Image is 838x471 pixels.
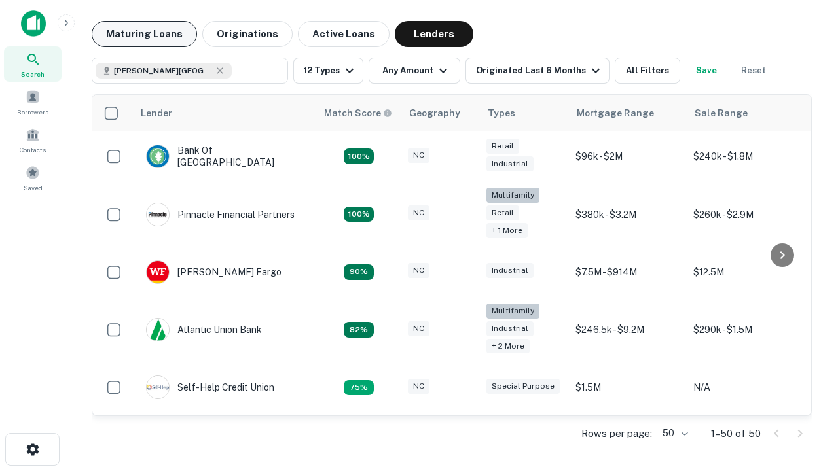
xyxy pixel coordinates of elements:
th: Types [480,95,569,131]
img: picture [147,376,169,398]
button: All Filters [615,58,680,84]
div: Capitalize uses an advanced AI algorithm to match your search with the best lender. The match sco... [324,106,392,120]
div: Industrial [486,263,534,278]
div: NC [408,379,429,394]
a: Saved [4,160,62,196]
div: Matching Properties: 24, hasApolloMatch: undefined [344,207,374,222]
div: Matching Properties: 11, hasApolloMatch: undefined [344,322,374,338]
div: Types [488,105,515,121]
td: $96k - $2M [569,131,687,181]
th: Geography [401,95,480,131]
button: Originations [202,21,293,47]
img: picture [147,145,169,167]
div: 50 [657,424,690,443]
button: 12 Types [293,58,363,84]
td: $290k - $1.5M [687,297,805,363]
th: Mortgage Range [569,95,687,131]
td: N/A [687,362,805,412]
div: Retail [486,139,519,154]
td: $12.5M [687,247,805,297]
div: + 2 more [486,339,530,354]
p: 1–50 of 50 [711,426,761,442]
td: $260k - $2.9M [687,181,805,247]
div: Lender [141,105,172,121]
a: Contacts [4,122,62,158]
div: + 1 more [486,223,528,238]
td: $246.5k - $9.2M [569,297,687,363]
div: Matching Properties: 10, hasApolloMatch: undefined [344,380,374,396]
img: picture [147,203,169,226]
img: picture [147,319,169,341]
iframe: Chat Widget [773,366,838,429]
div: Geography [409,105,460,121]
td: $380k - $3.2M [569,181,687,247]
span: [PERSON_NAME][GEOGRAPHIC_DATA], [GEOGRAPHIC_DATA] [114,65,212,77]
div: Industrial [486,156,534,171]
img: picture [147,261,169,283]
div: Bank Of [GEOGRAPHIC_DATA] [146,145,303,168]
td: $240k - $1.8M [687,131,805,181]
td: $7.5M - $914M [569,247,687,297]
span: Borrowers [17,107,48,117]
th: Lender [133,95,316,131]
div: Matching Properties: 12, hasApolloMatch: undefined [344,264,374,280]
button: Active Loans [298,21,390,47]
span: Contacts [20,145,46,155]
div: Sale Range [695,105,748,121]
a: Borrowers [4,84,62,120]
button: Originated Last 6 Months [465,58,610,84]
div: NC [408,148,429,163]
td: $1.5M [569,362,687,412]
div: Multifamily [486,188,539,203]
h6: Match Score [324,106,390,120]
button: Lenders [395,21,473,47]
div: Self-help Credit Union [146,375,274,399]
th: Capitalize uses an advanced AI algorithm to match your search with the best lender. The match sco... [316,95,401,131]
div: Retail [486,205,519,220]
div: NC [408,205,429,220]
button: Save your search to get updates of matches that match your search criteria. [685,58,727,84]
button: Reset [733,58,774,84]
div: Atlantic Union Bank [146,318,262,341]
button: Any Amount [369,58,460,84]
div: Industrial [486,321,534,336]
a: Search [4,46,62,82]
img: capitalize-icon.png [21,10,46,37]
p: Rows per page: [581,426,652,442]
div: Matching Properties: 14, hasApolloMatch: undefined [344,148,374,164]
div: Mortgage Range [577,105,654,121]
span: Search [21,69,45,79]
div: Special Purpose [486,379,560,394]
div: Pinnacle Financial Partners [146,203,295,226]
div: NC [408,321,429,336]
div: Multifamily [486,304,539,319]
div: [PERSON_NAME] Fargo [146,260,282,284]
th: Sale Range [687,95,805,131]
div: Originated Last 6 Months [476,63,604,78]
span: Saved [24,183,43,193]
button: Maturing Loans [92,21,197,47]
div: NC [408,263,429,278]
